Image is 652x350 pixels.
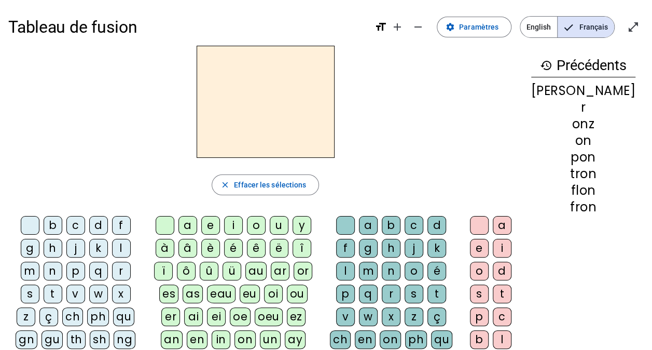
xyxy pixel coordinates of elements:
span: Paramètres [459,21,498,33]
div: ch [62,307,83,326]
div: onz [531,118,635,130]
button: Paramètres [437,17,511,37]
div: z [17,307,35,326]
div: an [161,330,183,349]
div: t [44,285,62,303]
div: v [66,285,85,303]
div: th [67,330,86,349]
div: u [270,216,288,235]
div: z [405,307,423,326]
button: Augmenter la taille de la police [387,17,408,37]
div: d [493,262,511,280]
div: ç [427,307,446,326]
div: o [247,216,266,235]
div: ei [207,307,226,326]
div: k [427,239,446,258]
div: eau [207,285,235,303]
div: on [380,330,401,349]
mat-icon: format_size [374,21,387,33]
div: t [427,285,446,303]
div: ph [87,307,109,326]
div: ï [154,262,173,280]
mat-icon: open_in_full [627,21,640,33]
div: t [493,285,511,303]
div: s [405,285,423,303]
div: sh [90,330,109,349]
div: en [355,330,376,349]
div: x [112,285,131,303]
div: p [470,307,489,326]
mat-icon: remove [412,21,424,33]
div: g [21,239,39,258]
div: ez [287,307,306,326]
div: é [224,239,243,258]
div: v [336,307,355,326]
div: q [89,262,108,280]
div: n [382,262,400,280]
h1: Tableau de fusion [8,10,366,44]
div: es [159,285,178,303]
div: s [21,285,39,303]
button: Entrer en plein écran [623,17,644,37]
div: ar [271,262,289,280]
div: q [359,285,378,303]
div: on [234,330,256,349]
div: ou [287,285,308,303]
div: fron [531,201,635,213]
div: oeu [255,307,283,326]
div: r [382,285,400,303]
div: eu [240,285,260,303]
div: a [359,216,378,235]
span: Français [558,17,614,37]
div: gu [41,330,63,349]
div: [PERSON_NAME] [531,85,635,97]
div: r [112,262,131,280]
div: in [212,330,230,349]
div: ng [114,330,135,349]
div: ai [184,307,203,326]
div: c [493,307,511,326]
div: or [294,262,312,280]
div: y [293,216,311,235]
div: k [89,239,108,258]
div: p [336,285,355,303]
div: flon [531,184,635,197]
div: on [531,134,635,147]
span: Effacer les sélections [234,179,306,191]
div: as [183,285,203,303]
div: h [382,239,400,258]
button: Effacer les sélections [212,174,319,195]
div: à [156,239,174,258]
div: p [66,262,85,280]
div: l [112,239,131,258]
div: î [293,239,311,258]
div: r [531,101,635,114]
div: a [178,216,197,235]
div: x [382,307,400,326]
div: au [245,262,267,280]
div: ü [223,262,241,280]
div: qu [431,330,452,349]
div: d [427,216,446,235]
div: s [470,285,489,303]
div: er [161,307,180,326]
div: un [260,330,281,349]
div: l [336,262,355,280]
div: pon [531,151,635,164]
div: i [224,216,243,235]
button: Diminuer la taille de la police [408,17,428,37]
div: c [405,216,423,235]
div: ch [330,330,351,349]
div: l [493,330,511,349]
div: f [112,216,131,235]
div: g [359,239,378,258]
div: b [470,330,489,349]
div: j [405,239,423,258]
mat-button-toggle-group: Language selection [520,16,615,38]
div: f [336,239,355,258]
div: tron [531,168,635,180]
div: w [359,307,378,326]
div: oi [264,285,283,303]
div: ô [177,262,196,280]
span: English [520,17,557,37]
